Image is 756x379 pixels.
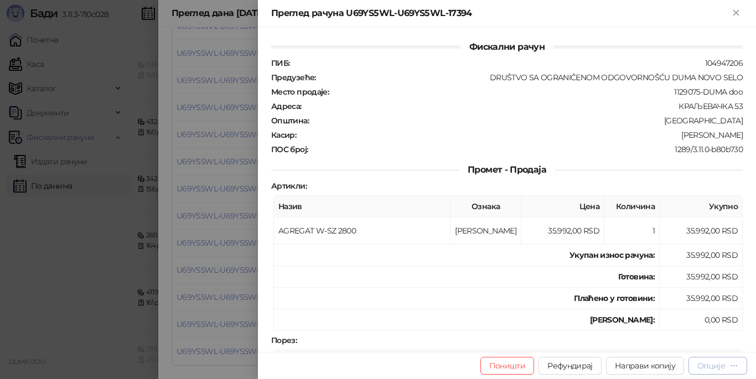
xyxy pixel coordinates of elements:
td: 35.992,00 RSD [521,217,604,245]
div: 1129075-DUMA doo [330,87,744,97]
span: Направи копију [615,361,675,371]
div: [PERSON_NAME] [297,130,744,140]
th: Назив [274,196,451,217]
strong: Готовина : [618,272,655,282]
th: Стопа [615,350,660,372]
button: Направи копију [606,357,684,375]
strong: ПИБ : [271,58,289,68]
div: Опције [697,361,725,371]
strong: Плаћено у готовини: [574,293,655,303]
th: Порез [660,350,743,372]
td: 0,00 RSD [660,309,743,331]
td: AGREGAT W-SZ 2800 [274,217,451,245]
button: Close [729,7,743,20]
span: Фискални рачун [460,41,553,52]
td: 35.992,00 RSD [660,288,743,309]
strong: [PERSON_NAME]: [590,315,655,325]
span: Промет - Продаја [459,164,555,175]
th: Ознака [274,350,345,372]
strong: Касир : [271,130,296,140]
div: [GEOGRAPHIC_DATA] [310,116,744,126]
td: 1 [604,217,660,245]
div: Преглед рачуна U69YS5WL-U69YS5WL-17394 [271,7,729,20]
strong: Артикли : [271,181,307,191]
td: 35.992,00 RSD [660,266,743,288]
strong: Укупан износ рачуна : [569,250,655,260]
strong: Место продаје : [271,87,329,97]
button: Опције [688,357,747,375]
th: Количина [604,196,660,217]
div: КРАЉЕВАЧКА 53 [303,101,744,111]
strong: Порез : [271,335,297,345]
td: [PERSON_NAME] [451,217,521,245]
strong: ПОС број : [271,144,308,154]
div: 1289/3.11.0-b80b730 [309,144,744,154]
div: DRUŠTVO SA OGRANIČENOM ODGOVORNOŠĆU DUMA NOVO SELO [317,72,744,82]
button: Поништи [480,357,535,375]
th: Ознака [451,196,521,217]
strong: Адреса : [271,101,302,111]
div: 104947206 [291,58,744,68]
strong: Предузеће : [271,72,316,82]
th: Укупно [660,196,743,217]
td: 35.992,00 RSD [660,217,743,245]
th: Име [345,350,615,372]
strong: Општина : [271,116,309,126]
th: Цена [521,196,604,217]
button: Рефундирај [538,357,602,375]
td: 35.992,00 RSD [660,245,743,266]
